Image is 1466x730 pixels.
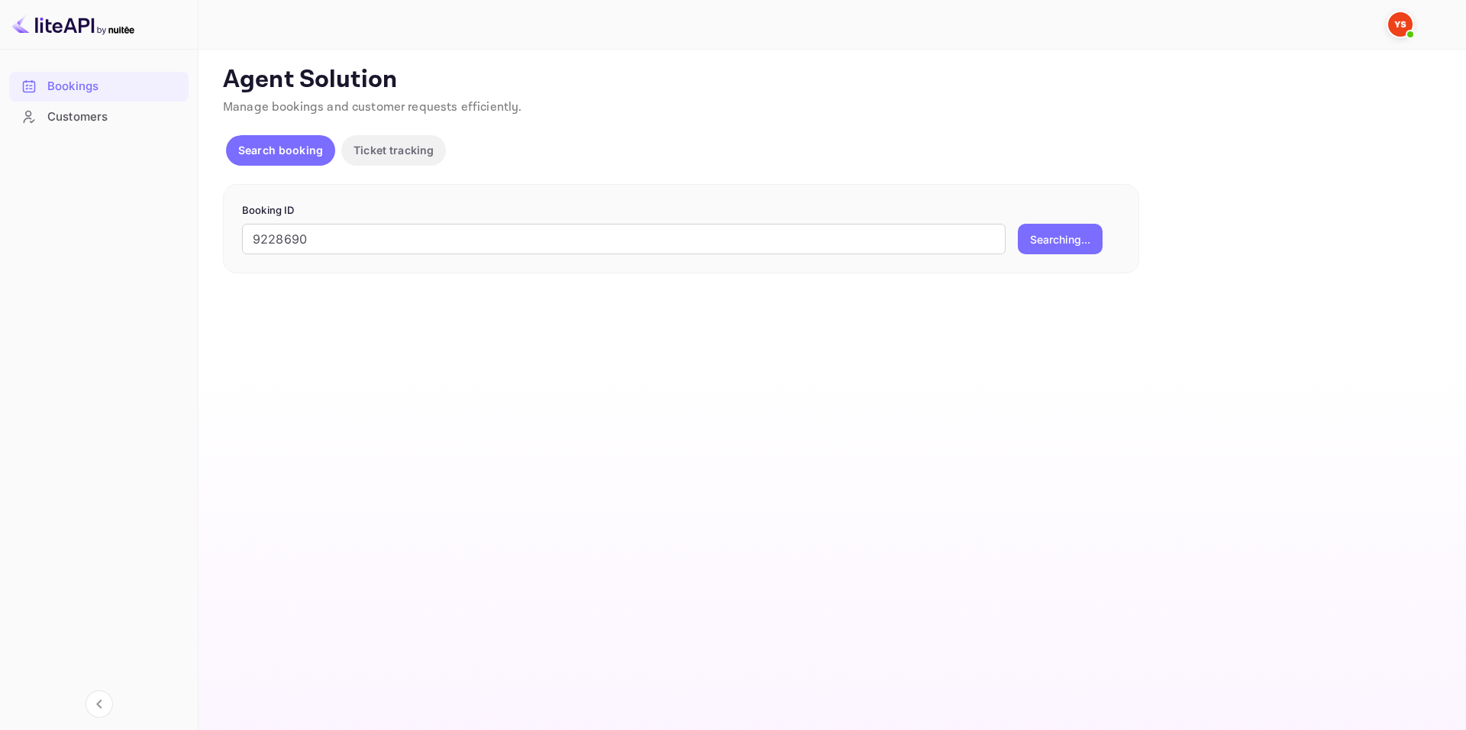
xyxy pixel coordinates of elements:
p: Booking ID [242,203,1120,218]
span: Manage bookings and customer requests efficiently. [223,99,522,115]
div: Customers [9,102,189,132]
div: Customers [47,108,181,126]
p: Ticket tracking [354,142,434,158]
button: Collapse navigation [86,690,113,718]
div: Bookings [47,78,181,95]
a: Customers [9,102,189,131]
button: Searching... [1018,224,1103,254]
div: Bookings [9,72,189,102]
img: LiteAPI logo [12,12,134,37]
input: Enter Booking ID (e.g., 63782194) [242,224,1006,254]
p: Agent Solution [223,65,1439,95]
p: Search booking [238,142,323,158]
img: Yandex Support [1388,12,1413,37]
a: Bookings [9,72,189,100]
